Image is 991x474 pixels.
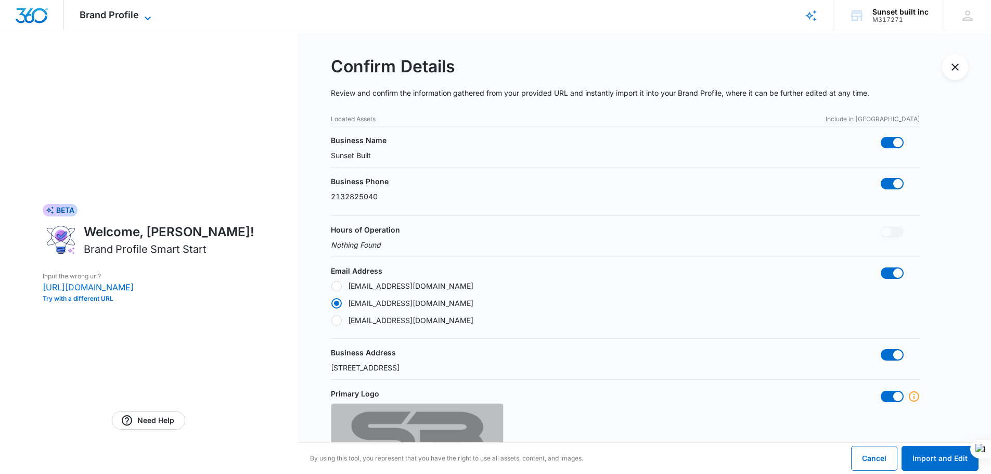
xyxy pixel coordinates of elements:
p: Primary Logo [331,388,379,399]
p: Business Address [331,347,396,358]
div: account name [872,8,929,16]
a: Need Help [112,411,185,430]
span: Brand Profile [80,9,139,20]
p: Input the wrong url? [43,272,254,281]
p: Hours of Operation [331,224,400,235]
button: Try with a different URL [43,296,254,302]
img: ai-brand-profile [43,223,80,257]
div: BETA [43,204,78,216]
label: [EMAIL_ADDRESS][DOMAIN_NAME] [331,280,473,291]
button: Exit Smart Start Wizard [942,54,968,80]
h2: Confirm Details [331,54,920,79]
p: Nothing Found [331,239,400,250]
p: Sunset Built [331,150,387,161]
div: account id [872,16,929,23]
p: [STREET_ADDRESS] [331,362,400,373]
p: 2132825040 [331,191,378,202]
p: [URL][DOMAIN_NAME] [43,281,254,293]
h1: Welcome, [PERSON_NAME]! [84,223,254,241]
button: Import and Edit [902,446,979,471]
label: [EMAIL_ADDRESS][DOMAIN_NAME] [331,315,473,326]
p: Business Phone [331,176,389,187]
p: Business Name [331,135,387,146]
p: Located Assets [331,114,376,124]
label: [EMAIL_ADDRESS][DOMAIN_NAME] [331,298,473,309]
h2: Brand Profile Smart Start [84,241,207,257]
p: Email Address [331,265,382,276]
button: Cancel [851,446,897,471]
p: Include in [GEOGRAPHIC_DATA] [826,114,920,124]
p: By using this tool, you represent that you have the right to use all assets, content, and images. [310,454,583,463]
p: Review and confirm the information gathered from your provided URL and instantly import it into y... [331,86,920,100]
